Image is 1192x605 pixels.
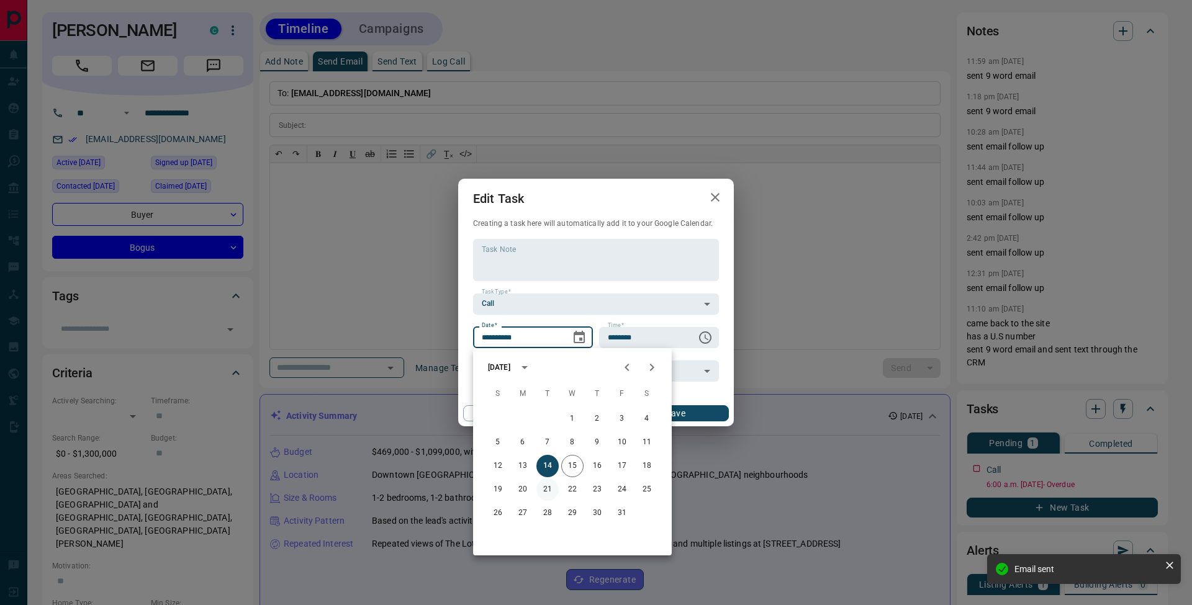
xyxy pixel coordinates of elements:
button: 25 [636,478,658,501]
button: 27 [512,502,534,524]
h2: Edit Task [458,179,539,218]
button: 3 [611,408,633,430]
button: 9 [586,431,608,454]
button: 29 [561,502,584,524]
button: 5 [487,431,509,454]
span: Wednesday [561,382,584,406]
button: 23 [586,478,608,501]
button: 8 [561,431,584,454]
span: Monday [512,382,534,406]
span: Friday [611,382,633,406]
span: Saturday [636,382,658,406]
button: 2 [586,408,608,430]
button: 4 [636,408,658,430]
div: Email sent [1014,564,1160,574]
button: 26 [487,502,509,524]
button: 12 [487,455,509,477]
button: 18 [636,455,658,477]
button: 16 [586,455,608,477]
label: Time [608,321,624,329]
button: 6 [512,431,534,454]
button: 14 [536,455,559,477]
button: Choose time, selected time is 6:00 AM [693,325,718,350]
button: 13 [512,455,534,477]
button: 31 [611,502,633,524]
button: 24 [611,478,633,501]
button: 11 [636,431,658,454]
button: calendar view is open, switch to year view [514,357,535,378]
button: 22 [561,478,584,501]
button: 20 [512,478,534,501]
button: Choose date, selected date is Oct 14, 2025 [567,325,592,350]
label: Date [482,321,497,329]
button: 10 [611,431,633,454]
div: Call [473,294,719,315]
button: 28 [536,502,559,524]
button: 30 [586,502,608,524]
button: Next month [639,355,664,380]
button: 7 [536,431,559,454]
button: 17 [611,455,633,477]
button: Previous month [615,355,639,380]
div: [DATE] [488,362,510,373]
span: Sunday [487,382,509,406]
span: Thursday [586,382,608,406]
span: Tuesday [536,382,559,406]
button: Cancel [463,405,569,421]
button: 21 [536,478,559,501]
label: Task Type [482,288,511,296]
button: 19 [487,478,509,501]
p: Creating a task here will automatically add it to your Google Calendar. [473,218,719,229]
button: Save [623,405,729,421]
button: 1 [561,408,584,430]
button: 15 [561,455,584,477]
